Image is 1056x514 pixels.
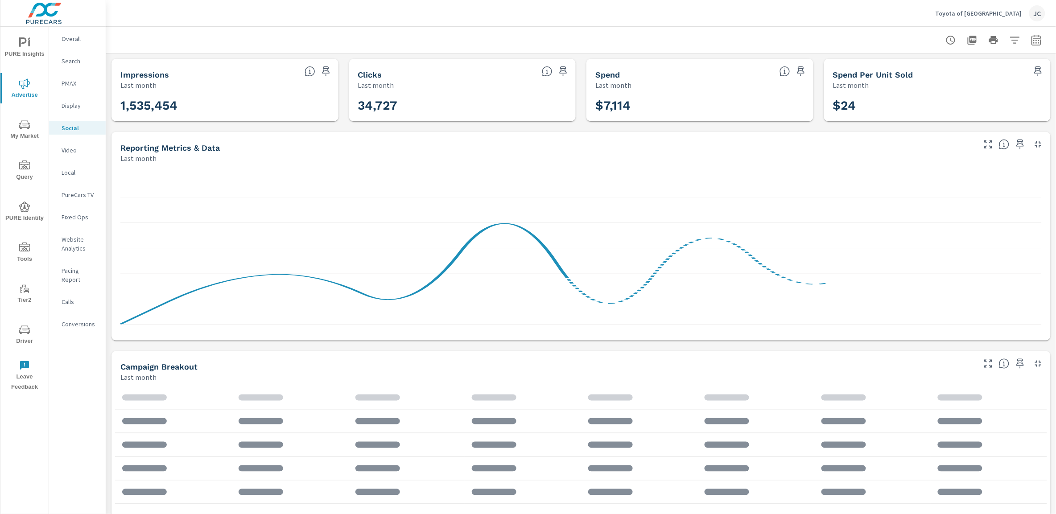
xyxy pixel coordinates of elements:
[62,297,99,306] p: Calls
[62,213,99,222] p: Fixed Ops
[49,32,106,45] div: Overall
[981,357,995,371] button: Make Fullscreen
[3,119,46,141] span: My Market
[120,80,157,90] p: Last month
[120,98,330,113] h3: 1,535,454
[1006,31,1024,49] button: Apply Filters
[833,80,869,90] p: Last month
[3,284,46,305] span: Tier2
[49,77,106,90] div: PMAX
[963,31,981,49] button: "Export Report to PDF"
[49,121,106,135] div: Social
[62,235,99,253] p: Website Analytics
[1027,31,1045,49] button: Select Date Range
[936,9,1022,17] p: Toyota of [GEOGRAPHIC_DATA]
[120,143,220,152] h5: Reporting Metrics & Data
[3,325,46,346] span: Driver
[49,317,106,331] div: Conversions
[556,64,570,78] span: Save this to your personalized report
[358,70,382,79] h5: Clicks
[1031,137,1045,152] button: Minimize Widget
[62,79,99,88] p: PMAX
[62,266,99,284] p: Pacing Report
[49,99,106,112] div: Display
[999,139,1010,150] span: Understand Social data over time and see how metrics compare to each other.
[3,201,46,223] span: PURE Identity
[305,66,315,77] span: The number of times an ad was shown on your behalf.
[49,264,106,286] div: Pacing Report
[985,31,1002,49] button: Print Report
[49,210,106,224] div: Fixed Ops
[62,57,99,66] p: Search
[780,66,790,77] span: The amount of money spent on advertising during the period.
[120,362,198,372] h5: Campaign Breakout
[62,168,99,177] p: Local
[3,37,46,59] span: PURE Insights
[1031,64,1045,78] span: Save this to your personalized report
[595,70,620,79] h5: Spend
[833,70,913,79] h5: Spend Per Unit Sold
[49,233,106,255] div: Website Analytics
[833,98,1042,113] h3: $24
[1031,357,1045,371] button: Minimize Widget
[49,166,106,179] div: Local
[358,98,567,113] h3: 34,727
[981,137,995,152] button: Make Fullscreen
[319,64,333,78] span: Save this to your personalized report
[62,34,99,43] p: Overall
[3,243,46,264] span: Tools
[595,80,631,90] p: Last month
[1013,357,1027,371] span: Save this to your personalized report
[595,98,804,113] h3: $7,114
[49,295,106,308] div: Calls
[62,146,99,155] p: Video
[3,160,46,182] span: Query
[358,80,394,90] p: Last month
[49,54,106,68] div: Search
[62,123,99,132] p: Social
[3,360,46,392] span: Leave Feedback
[120,70,169,79] h5: Impressions
[62,190,99,199] p: PureCars TV
[794,64,808,78] span: Save this to your personalized report
[542,66,553,77] span: The number of times an ad was clicked by a consumer.
[49,144,106,157] div: Video
[120,372,157,383] p: Last month
[120,153,157,164] p: Last month
[3,78,46,100] span: Advertise
[999,358,1010,369] span: This is a summary of Social performance results by campaign. Each column can be sorted.
[62,320,99,329] p: Conversions
[1013,137,1027,152] span: Save this to your personalized report
[49,188,106,201] div: PureCars TV
[0,27,49,396] div: nav menu
[62,101,99,110] p: Display
[1029,5,1045,21] div: JC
